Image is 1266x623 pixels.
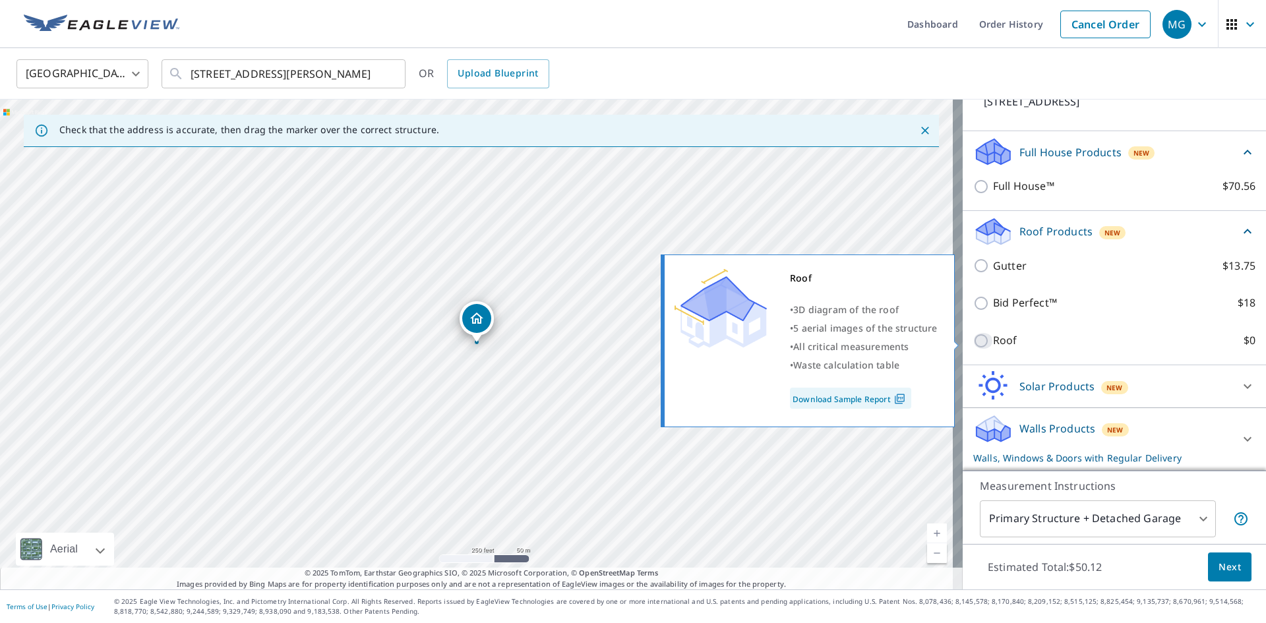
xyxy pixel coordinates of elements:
p: $13.75 [1222,258,1255,274]
span: Your report will include the primary structure and a detached garage if one exists. [1233,511,1249,527]
span: Upload Blueprint [458,65,538,82]
a: Terms of Use [7,602,47,611]
a: Privacy Policy [51,602,94,611]
div: • [790,319,938,338]
p: Measurement Instructions [980,478,1249,494]
p: Walls Products [1019,421,1095,436]
a: Terms [637,568,659,578]
div: Aerial [46,533,82,566]
p: [STREET_ADDRESS] [984,94,1208,109]
a: Current Level 17, Zoom Out [927,543,947,563]
div: Walls ProductsNewWalls, Windows & Doors with Regular Delivery [973,413,1255,465]
p: Check that the address is accurate, then drag the marker over the correct structure. [59,124,439,136]
p: | [7,603,94,610]
p: © 2025 Eagle View Technologies, Inc. and Pictometry International Corp. All Rights Reserved. Repo... [114,597,1259,616]
p: $70.56 [1222,178,1255,194]
button: Next [1208,552,1251,582]
p: Solar Products [1019,378,1095,394]
span: © 2025 TomTom, Earthstar Geographics SIO, © 2025 Microsoft Corporation, © [305,568,659,579]
div: Solar ProductsNew [973,371,1255,402]
div: • [790,338,938,356]
p: Roof [993,332,1017,349]
a: Download Sample Report [790,388,911,409]
div: Full House ProductsNew [973,136,1255,167]
img: Premium [675,269,767,348]
div: Roof ProductsNew [973,216,1255,247]
div: [GEOGRAPHIC_DATA] [16,55,148,92]
p: $18 [1238,295,1255,311]
div: Dropped pin, building 1, Residential property, 614 Dartmouth Crest Dr Wildwood, MO 63011 [460,301,494,342]
div: MG [1162,10,1191,39]
span: All critical measurements [793,340,909,353]
a: Upload Blueprint [447,59,549,88]
span: New [1106,382,1123,393]
span: 5 aerial images of the structure [793,322,937,334]
p: Bid Perfect™ [993,295,1057,311]
span: New [1104,227,1121,238]
button: Close [917,122,934,139]
a: OpenStreetMap [579,568,634,578]
div: Primary Structure + Detached Garage [980,500,1216,537]
p: Roof Products [1019,223,1093,239]
p: Estimated Total: $50.12 [977,552,1112,581]
a: Current Level 17, Zoom In [927,523,947,543]
span: 3D diagram of the roof [793,303,899,316]
span: New [1107,425,1124,435]
input: Search by address or latitude-longitude [191,55,378,92]
p: Full House™ [993,178,1054,194]
span: New [1133,148,1150,158]
img: Pdf Icon [891,393,909,405]
div: Roof [790,269,938,287]
p: Full House Products [1019,144,1122,160]
p: Walls, Windows & Doors with Regular Delivery [973,451,1232,465]
div: • [790,356,938,374]
a: Cancel Order [1060,11,1151,38]
p: $0 [1244,332,1255,349]
span: Next [1219,559,1241,576]
div: Aerial [16,533,114,566]
p: Gutter [993,258,1027,274]
div: OR [419,59,549,88]
div: • [790,301,938,319]
span: Waste calculation table [793,359,899,371]
img: EV Logo [24,15,179,34]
